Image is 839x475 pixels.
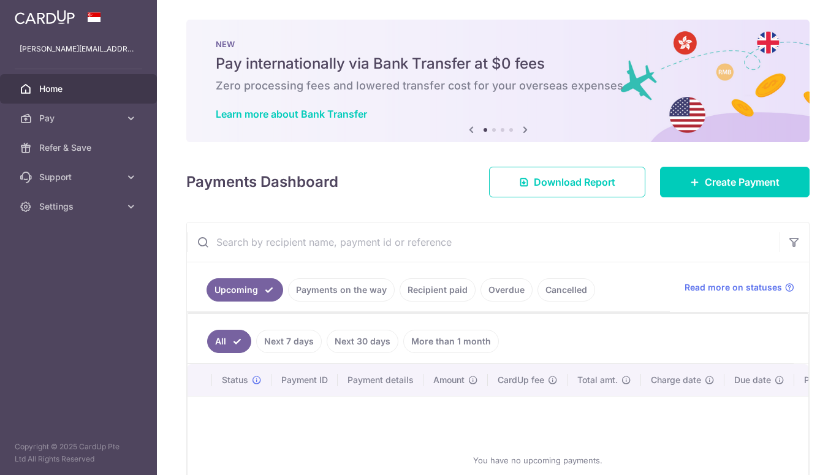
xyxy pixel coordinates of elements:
[207,278,283,302] a: Upcoming
[734,374,771,386] span: Due date
[216,78,780,93] h6: Zero processing fees and lowered transfer cost for your overseas expenses
[256,330,322,353] a: Next 7 days
[403,330,499,353] a: More than 1 month
[20,43,137,55] p: [PERSON_NAME][EMAIL_ADDRESS][DOMAIN_NAME]
[705,175,780,189] span: Create Payment
[39,112,120,124] span: Pay
[271,364,338,396] th: Payment ID
[534,175,615,189] span: Download Report
[498,374,544,386] span: CardUp fee
[222,374,248,386] span: Status
[651,374,701,386] span: Charge date
[433,374,465,386] span: Amount
[39,83,120,95] span: Home
[39,171,120,183] span: Support
[186,20,810,142] img: Bank transfer banner
[577,374,618,386] span: Total amt.
[338,364,423,396] th: Payment details
[39,200,120,213] span: Settings
[400,278,476,302] a: Recipient paid
[480,278,533,302] a: Overdue
[489,167,645,197] a: Download Report
[216,54,780,74] h5: Pay internationally via Bank Transfer at $0 fees
[186,171,338,193] h4: Payments Dashboard
[685,281,794,294] a: Read more on statuses
[15,10,75,25] img: CardUp
[288,278,395,302] a: Payments on the way
[537,278,595,302] a: Cancelled
[207,330,251,353] a: All
[39,142,120,154] span: Refer & Save
[685,281,782,294] span: Read more on statuses
[187,222,780,262] input: Search by recipient name, payment id or reference
[327,330,398,353] a: Next 30 days
[216,39,780,49] p: NEW
[660,167,810,197] a: Create Payment
[216,108,367,120] a: Learn more about Bank Transfer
